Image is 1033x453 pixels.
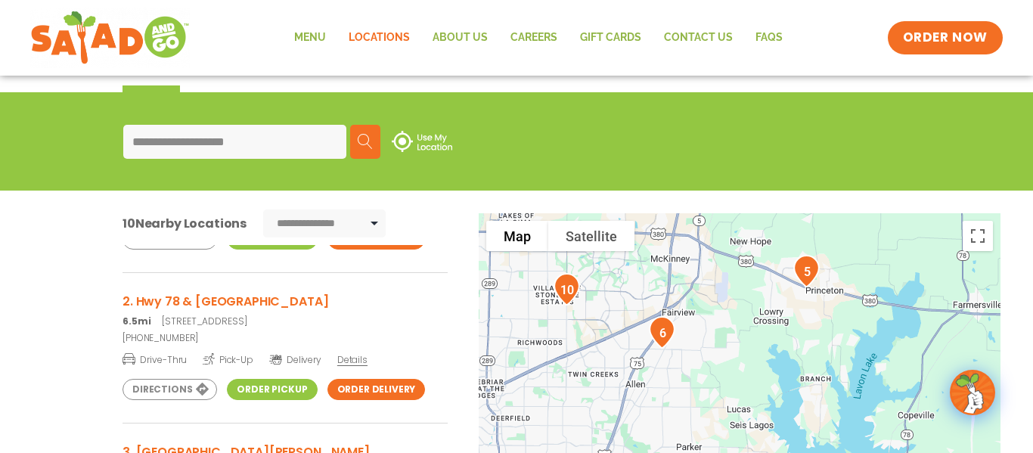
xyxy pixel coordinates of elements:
button: Show satellite imagery [548,221,634,251]
a: Locations [337,20,421,55]
img: search.svg [358,134,373,149]
a: Order Pickup [227,379,317,400]
a: Order Delivery [327,379,426,400]
a: Directions [123,379,217,400]
div: 10 [548,267,586,312]
button: Show street map [486,221,548,251]
strong: 6.5mi [123,315,150,327]
button: Toggle fullscreen view [963,221,993,251]
a: Contact Us [653,20,744,55]
img: use-location.svg [392,131,452,152]
div: Nearby Locations [123,214,247,233]
a: ORDER NOW [888,21,1003,54]
a: FAQs [744,20,794,55]
h3: 2. Hwy 78 & [GEOGRAPHIC_DATA] [123,292,448,311]
span: Drive-Thru [123,352,187,367]
a: About Us [421,20,499,55]
span: Delivery [269,353,321,367]
img: new-SAG-logo-768×292 [30,8,190,68]
nav: Menu [283,20,794,55]
div: 5 [787,249,826,293]
span: 10 [123,215,135,232]
span: ORDER NOW [903,29,988,47]
a: Drive-Thru Pick-Up Delivery Details [123,348,448,367]
span: Details [337,353,368,366]
a: GIFT CARDS [569,20,653,55]
a: Menu [283,20,337,55]
span: Pick-Up [203,352,253,367]
a: [PHONE_NUMBER] [123,331,448,345]
div: 6 [643,310,681,355]
a: 2. Hwy 78 & [GEOGRAPHIC_DATA] 6.5mi[STREET_ADDRESS] [123,292,448,328]
img: wpChatIcon [951,371,994,414]
p: [STREET_ADDRESS] [123,315,448,328]
a: Careers [499,20,569,55]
